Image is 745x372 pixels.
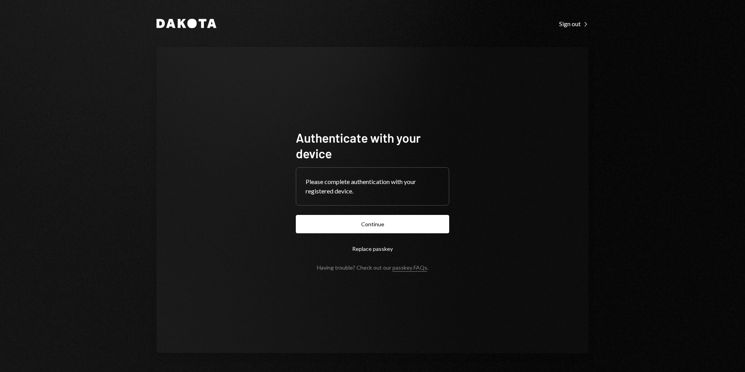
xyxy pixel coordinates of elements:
[296,130,449,161] h1: Authenticate with your device
[306,177,439,196] div: Please complete authentication with your registered device.
[317,264,428,271] div: Having trouble? Check out our .
[559,20,588,28] div: Sign out
[392,264,427,272] a: passkey FAQs
[296,215,449,233] button: Continue
[296,240,449,258] button: Replace passkey
[559,19,588,28] a: Sign out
